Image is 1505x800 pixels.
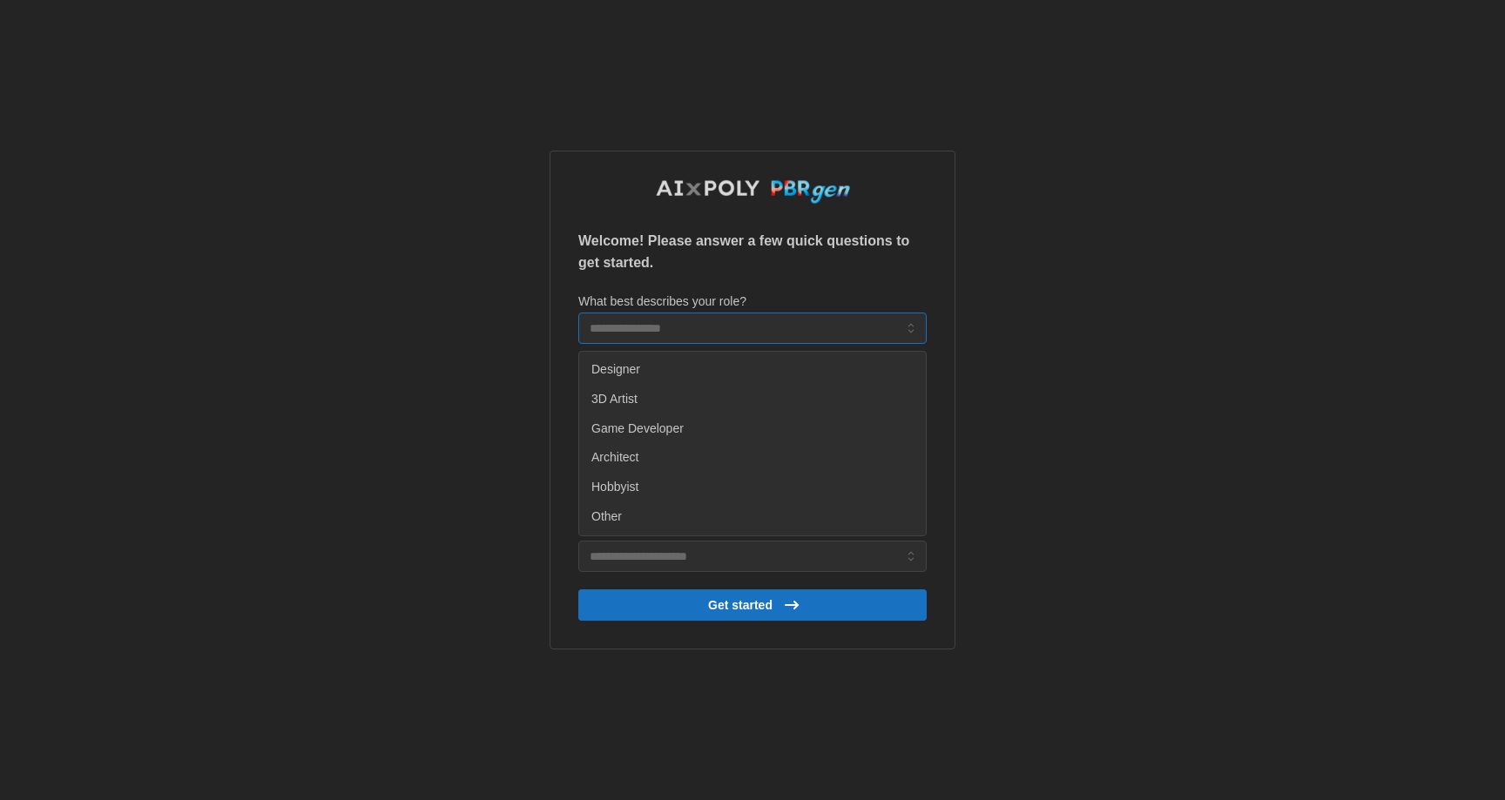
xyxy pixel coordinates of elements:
button: Get started [578,589,927,621]
span: Get started [708,590,773,620]
label: What best describes your role? [578,292,746,312]
span: Hobbyist [591,478,638,497]
p: Welcome! Please answer a few quick questions to get started. [578,231,927,274]
span: Designer [591,360,640,380]
span: 3D Artist [591,390,638,409]
span: Other [591,508,622,527]
span: Architect [591,448,638,467]
span: Game Developer [591,420,684,439]
img: AIxPoly PBRgen [655,179,851,205]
